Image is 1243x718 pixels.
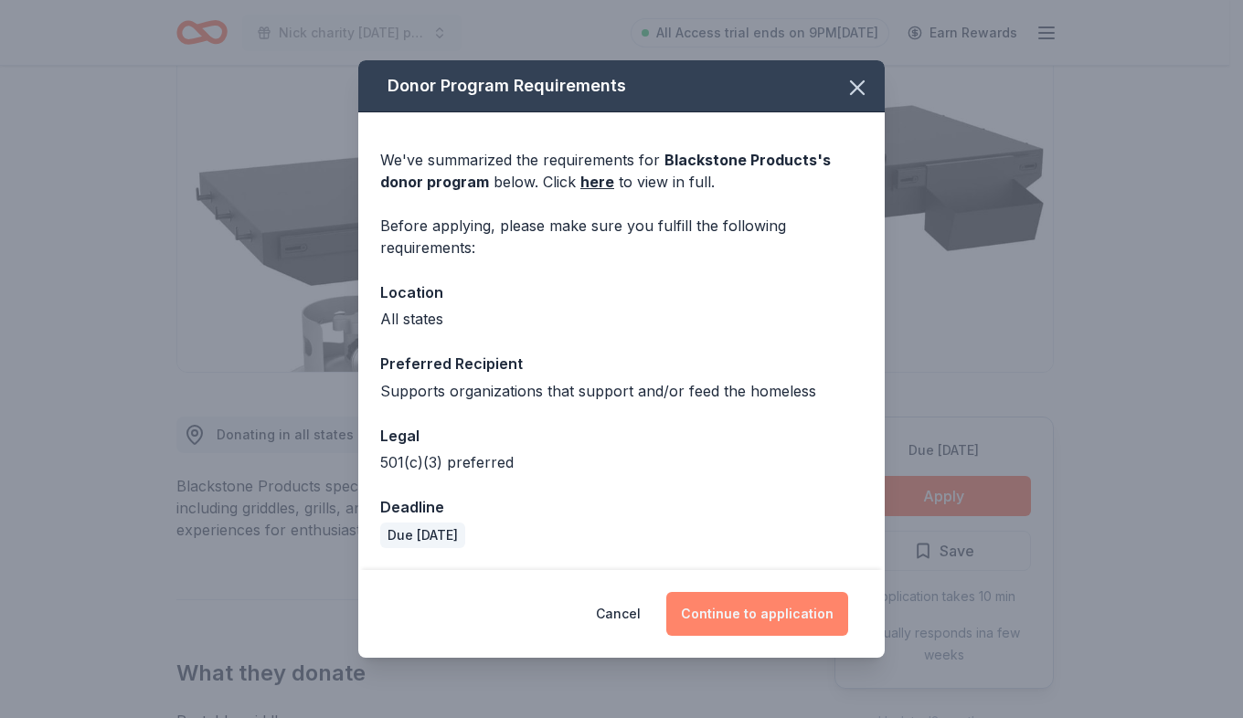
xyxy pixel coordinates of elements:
[380,280,863,304] div: Location
[580,171,614,193] a: here
[380,380,863,402] div: Supports organizations that support and/or feed the homeless
[380,215,863,259] div: Before applying, please make sure you fulfill the following requirements:
[380,352,863,375] div: Preferred Recipient
[666,592,848,636] button: Continue to application
[380,523,465,548] div: Due [DATE]
[380,308,863,330] div: All states
[380,424,863,448] div: Legal
[380,495,863,519] div: Deadline
[380,451,863,473] div: 501(c)(3) preferred
[596,592,641,636] button: Cancel
[380,149,863,193] div: We've summarized the requirements for below. Click to view in full.
[358,60,885,112] div: Donor Program Requirements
